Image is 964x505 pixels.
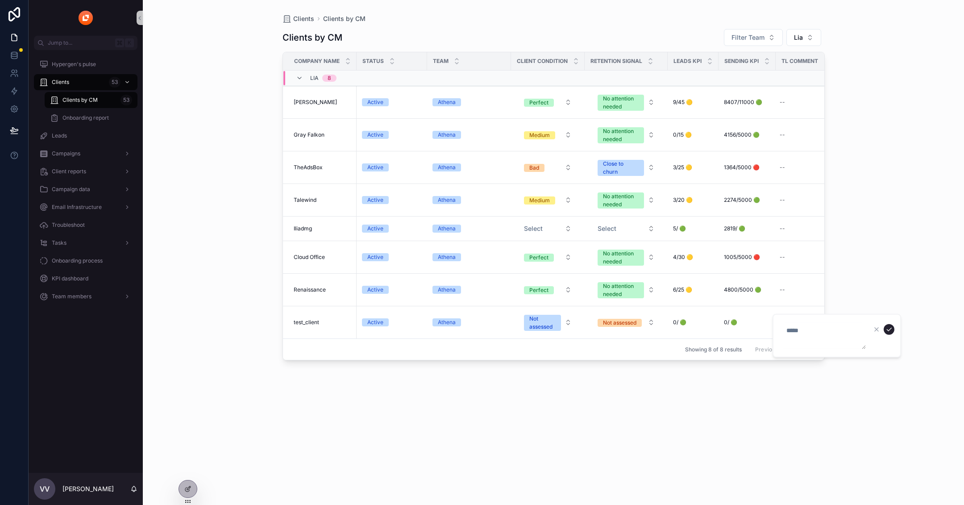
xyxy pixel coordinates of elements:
span: 1364/5000 🔴 [724,164,760,171]
a: Iliadmg [294,225,351,232]
span: Status [362,58,384,65]
span: 3/25 🟡 [673,164,692,171]
a: Renaissance [294,286,351,293]
a: Leads [34,128,137,144]
span: TL comment [781,58,818,65]
div: Perfect [529,254,548,262]
span: Team members [52,293,91,300]
span: Clients [293,14,314,23]
button: Jump to...K [34,36,137,50]
span: Troubleshoot [52,221,85,229]
a: Active [362,163,422,171]
a: Select Button [590,90,662,115]
span: Onboarding report [62,114,109,121]
div: Medium [529,196,550,205]
div: 8 [328,75,331,82]
button: Select Button [517,159,579,175]
a: KPI dashboard [34,271,137,287]
a: Select Button [516,310,579,335]
h1: Clients by CM [283,31,342,44]
div: No attention needed [603,282,639,298]
button: Select Button [590,245,662,269]
a: -- [776,193,832,207]
span: [PERSON_NAME] [294,99,337,106]
span: 1005/5000 🔴 [724,254,760,261]
span: 9/45 🟡 [673,99,693,106]
a: Client reports [34,163,137,179]
div: No attention needed [603,127,639,143]
span: Retention signal [590,58,642,65]
span: Jump to... [48,39,112,46]
a: Onboarding report [45,110,137,126]
div: Perfect [529,286,548,294]
span: Clients by CM [323,14,366,23]
div: Active [367,253,383,261]
span: Leads KPI [673,58,702,65]
div: Athena [438,131,456,139]
a: Active [362,253,422,261]
span: 5/ 🟢 [673,225,686,232]
a: 0/ 🟢 [673,319,713,326]
a: Select Button [590,122,662,147]
div: Active [367,225,383,233]
span: Onboarding process [52,257,103,264]
span: Company name [294,58,340,65]
a: Select Button [590,245,662,270]
div: -- [780,99,785,106]
span: 6/25 🟡 [673,286,692,293]
img: App logo [79,11,93,25]
button: Select Button [517,221,579,237]
a: Select Button [516,281,579,298]
a: Campaigns [34,146,137,162]
div: Medium [529,131,550,139]
a: Active [362,196,422,204]
button: Select Button [590,188,662,212]
div: Active [367,131,383,139]
a: 6/25 🟡 [673,286,713,293]
a: Athena [432,225,506,233]
div: No attention needed [603,192,639,209]
div: Perfect [529,99,548,107]
div: -- [780,164,785,171]
a: 2274/5000 🟢 [724,196,770,204]
span: K [126,39,133,46]
div: Athena [438,286,456,294]
div: Athena [438,253,456,261]
button: Select Button [590,221,662,237]
a: Select Button [516,94,579,111]
button: Select Button [517,310,579,334]
span: Iliadmg [294,225,312,232]
a: Select Button [516,249,579,266]
a: -- [776,95,832,109]
a: Athena [432,318,506,326]
a: Onboarding process [34,253,137,269]
a: Talewind [294,196,351,204]
a: 1364/5000 🔴 [724,164,770,171]
a: 4156/5000 🟢 [724,131,770,138]
span: Leads [52,132,67,139]
span: Client reports [52,168,86,175]
a: 9/45 🟡 [673,99,713,106]
a: 4/30 🟡 [673,254,713,261]
a: Athena [432,163,506,171]
span: 0/ 🟢 [673,319,686,326]
a: Select Button [590,277,662,302]
div: Athena [438,98,456,106]
a: Troubleshoot [34,217,137,233]
span: Team [433,58,449,65]
span: 8407/11000 🟢 [724,99,762,106]
a: 4800/5000 🟢 [724,286,770,293]
span: 0/ 🟢 [724,319,737,326]
span: Campaigns [52,150,80,157]
div: 53 [109,77,120,88]
span: 4156/5000 🟢 [724,131,760,138]
div: -- [780,225,785,232]
span: Hypergen's pulse [52,61,96,68]
span: test_client [294,319,319,326]
span: 4800/5000 🟢 [724,286,761,293]
div: Active [367,286,383,294]
a: Campaign data [34,181,137,197]
a: Active [362,286,422,294]
a: Gray Falkon [294,131,351,138]
a: Active [362,131,422,139]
